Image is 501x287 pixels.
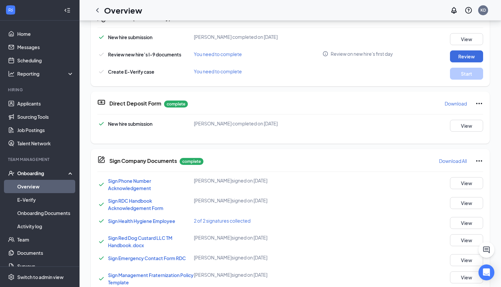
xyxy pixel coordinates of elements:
div: [PERSON_NAME] signed on [DATE] [194,271,322,278]
svg: QuestionInfo [465,6,473,14]
a: Job Postings [17,123,74,137]
svg: Checkmark [97,50,105,58]
span: Review on new hire's first day [331,50,393,57]
div: [PERSON_NAME] signed on [DATE] [194,234,322,241]
svg: Checkmark [97,68,105,76]
a: Sourcing Tools [17,110,74,123]
svg: CompanyDocumentIcon [97,156,105,164]
a: Activity log [17,220,74,233]
div: [PERSON_NAME] signed on [DATE] [194,197,322,204]
div: Hiring [8,87,73,93]
div: Team Management [8,157,73,162]
a: Sign RDC Handbook Acknowledgement Form [108,198,163,211]
div: Onboarding [17,170,68,177]
span: Review new hire’s I-9 documents [108,51,181,57]
h1: Overview [104,5,142,16]
svg: Notifications [450,6,458,14]
a: Applicants [17,97,74,110]
a: Talent Network [17,137,74,150]
h5: Sign Company Documents [109,157,177,165]
a: Sign Phone Number Acknowledgement [108,178,151,191]
svg: WorkstreamLogo [7,7,14,13]
svg: Checkmark [97,200,105,208]
button: View [450,120,483,132]
a: Sign Emergency Contact Form RDC [108,255,186,261]
svg: Checkmark [97,238,105,246]
svg: Checkmark [97,275,105,283]
button: ChatActive [478,242,494,258]
button: Start [450,68,483,80]
a: Overview [17,180,74,193]
svg: UserCheck [8,170,15,177]
a: Home [17,27,74,40]
svg: Checkmark [97,254,105,262]
button: Download All [439,156,467,166]
a: Onboarding Documents [17,206,74,220]
a: Sign Red Dog Custard LLC TM Handbook.docx [108,235,172,248]
svg: Ellipses [475,157,483,165]
p: Download All [439,158,467,164]
svg: Checkmark [97,217,105,225]
div: KD [480,7,486,13]
p: complete [180,158,203,165]
button: View [450,197,483,209]
span: New hire submission [108,34,152,40]
div: [PERSON_NAME] signed on [DATE] [194,177,322,184]
svg: Checkmark [97,180,105,188]
span: [PERSON_NAME] completed on [DATE] [194,34,278,40]
svg: Ellipses [475,100,483,108]
button: View [450,254,483,266]
p: Download [445,100,467,107]
span: Create E-Verify case [108,69,154,75]
button: View [450,177,483,189]
svg: Collapse [64,7,71,14]
svg: Info [322,51,328,57]
svg: Checkmark [97,120,105,128]
div: [PERSON_NAME] signed on [DATE] [194,254,322,261]
a: Messages [17,40,74,54]
svg: Settings [8,274,15,280]
a: Surveys [17,259,74,273]
span: You need to complete [194,51,242,57]
a: Scheduling [17,54,74,67]
span: New hire submission [108,121,152,127]
svg: ChevronLeft [93,6,101,14]
svg: ChatActive [482,246,490,254]
button: Download [444,98,467,109]
svg: Checkmark [97,33,105,41]
a: Sign Management Fraternization Policy Template [108,272,194,285]
svg: Analysis [8,70,15,77]
button: View [450,271,483,283]
a: Documents [17,246,74,259]
span: [PERSON_NAME] completed on [DATE] [194,120,278,126]
div: Switch to admin view [17,274,64,280]
h5: Direct Deposit Form [109,100,161,107]
div: Reporting [17,70,74,77]
a: Team [17,233,74,246]
button: View [450,217,483,229]
button: View [450,33,483,45]
button: Review [450,50,483,62]
a: E-Verify [17,193,74,206]
span: You need to complete [194,68,242,74]
div: Open Intercom Messenger [478,264,494,280]
p: complete [164,101,188,108]
a: Sign Health Hygiene Employee [108,218,175,224]
button: View [450,234,483,246]
span: 2 of 2 signatures collected [194,218,250,224]
svg: DirectDepositIcon [97,98,105,106]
